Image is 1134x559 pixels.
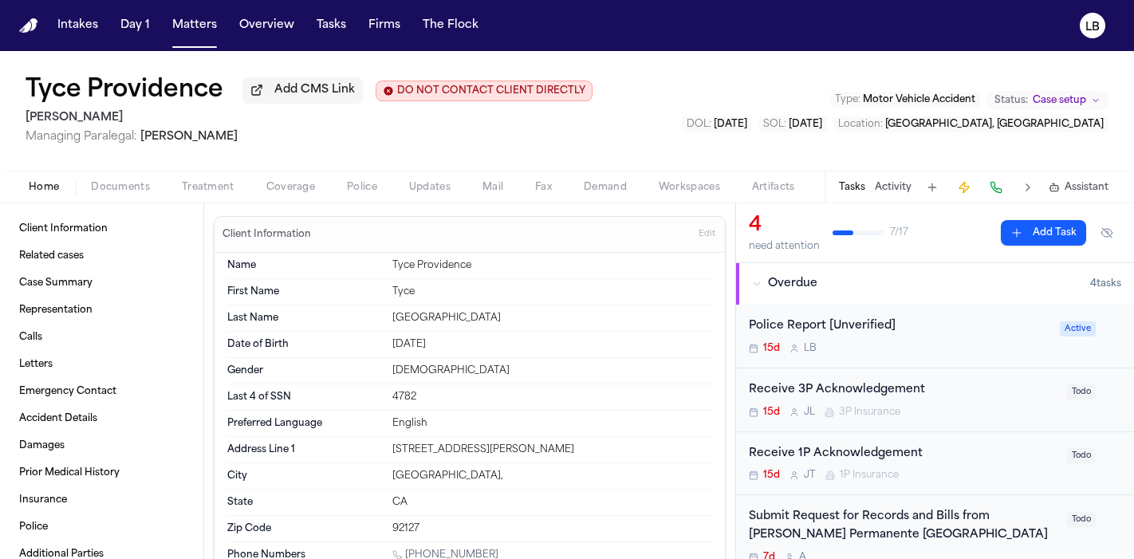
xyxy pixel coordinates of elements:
img: Finch Logo [19,18,38,33]
button: Edit DOL: 2025-09-17 [682,116,752,132]
div: Police Report [Unverified] [749,317,1050,336]
a: Home [19,18,38,33]
span: Calls [19,331,42,344]
span: Prior Medical History [19,466,120,479]
div: English [392,417,712,430]
span: Case setup [1033,94,1086,107]
span: Updates [409,181,451,194]
h3: Client Information [219,228,314,241]
dt: Zip Code [227,522,383,535]
button: Assistant [1049,181,1108,194]
span: SOL : [763,120,786,129]
div: Open task: Receive 3P Acknowledgement [736,368,1134,432]
a: Police [13,514,191,540]
div: need attention [749,240,820,253]
span: Treatment [182,181,234,194]
span: Insurance [19,494,67,506]
div: Tyce Providence [392,259,712,272]
span: Active [1060,321,1096,337]
span: Artifacts [752,181,795,194]
button: Change status from Case setup [986,91,1108,110]
span: Todo [1067,384,1096,400]
div: Tyce [392,285,712,298]
span: Related cases [19,250,84,262]
a: Calls [13,325,191,350]
dt: Last Name [227,312,383,325]
h1: Tyce Providence [26,77,223,105]
a: Damages [13,433,191,459]
a: Letters [13,352,191,377]
dt: Name [227,259,383,272]
span: DOL : [687,120,711,129]
span: Letters [19,358,53,371]
button: Edit client contact restriction [376,81,593,101]
button: Edit [694,222,720,247]
span: Case Summary [19,277,93,289]
div: [DEMOGRAPHIC_DATA] [392,364,712,377]
span: Documents [91,181,150,194]
button: Hide completed tasks (⌘⇧H) [1093,220,1121,246]
div: 4 [749,213,820,238]
button: Make a Call [985,176,1007,199]
span: 15d [763,406,780,419]
span: Mail [482,181,503,194]
button: Overdue4tasks [736,263,1134,305]
span: Type : [835,95,860,104]
a: Firms [362,11,407,40]
span: Representation [19,304,93,317]
a: Related cases [13,243,191,269]
div: CA [392,496,712,509]
span: Edit [699,229,715,240]
div: Submit Request for Records and Bills from [PERSON_NAME] Permanente [GEOGRAPHIC_DATA] [749,508,1057,545]
span: Client Information [19,222,108,235]
span: Demand [584,181,627,194]
span: Managing Paralegal: [26,131,137,143]
button: Add Task [921,176,943,199]
span: [DATE] [714,120,747,129]
span: 3P Insurance [839,406,900,419]
a: Emergency Contact [13,379,191,404]
span: Todo [1067,448,1096,463]
button: Edit Type: Motor Vehicle Accident [830,92,980,108]
span: Workspaces [659,181,720,194]
span: Fax [535,181,552,194]
span: Location : [838,120,883,129]
span: [PERSON_NAME] [140,131,238,143]
span: 15d [763,469,780,482]
a: Case Summary [13,270,191,296]
dt: Preferred Language [227,417,383,430]
dt: Last 4 of SSN [227,391,383,404]
button: Add CMS Link [242,77,363,103]
button: Tasks [839,181,865,194]
span: J L [804,406,815,419]
button: Intakes [51,11,104,40]
a: Accident Details [13,406,191,431]
span: [DATE] [789,120,822,129]
a: Day 1 [114,11,156,40]
span: Accident Details [19,412,97,425]
span: Todo [1067,512,1096,527]
span: 4 task s [1090,278,1121,290]
span: J T [804,469,816,482]
div: [DATE] [392,338,712,351]
div: [STREET_ADDRESS][PERSON_NAME] [392,443,712,456]
dt: State [227,496,383,509]
a: Prior Medical History [13,460,191,486]
dt: Address Line 1 [227,443,383,456]
span: Add CMS Link [274,82,355,98]
button: Activity [875,181,912,194]
div: Open task: Receive 1P Acknowledgement [736,432,1134,496]
button: Edit SOL: 2027-09-17 [758,116,827,132]
span: Overdue [768,276,817,292]
span: Status: [994,94,1028,107]
div: [GEOGRAPHIC_DATA], [392,470,712,482]
span: [GEOGRAPHIC_DATA], [GEOGRAPHIC_DATA] [885,120,1104,129]
dt: City [227,470,383,482]
button: Matters [166,11,223,40]
span: 1P Insurance [840,469,899,482]
span: Assistant [1065,181,1108,194]
button: The Flock [416,11,485,40]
